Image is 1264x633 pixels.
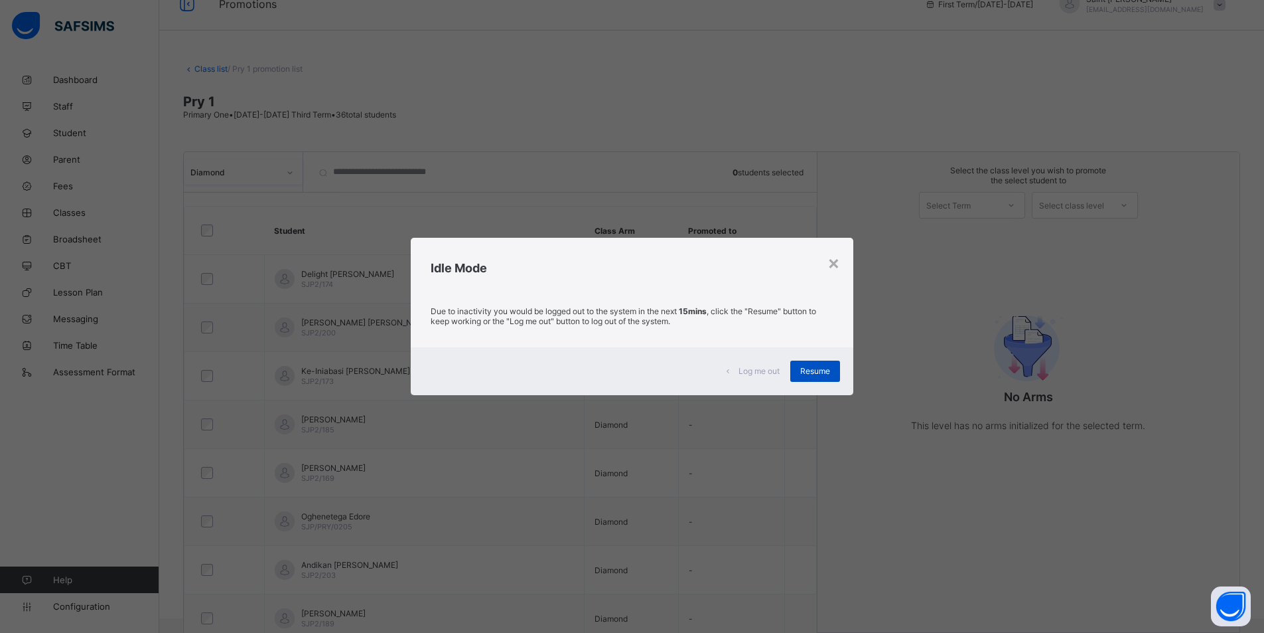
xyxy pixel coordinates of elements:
[1211,587,1251,626] button: Open asap
[431,306,833,326] p: Due to inactivity you would be logged out to the system in the next , click the "Resume" button t...
[827,251,840,274] div: ×
[738,366,780,376] span: Log me out
[431,261,833,275] h2: Idle Mode
[679,306,707,316] strong: 15mins
[800,366,830,376] span: Resume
